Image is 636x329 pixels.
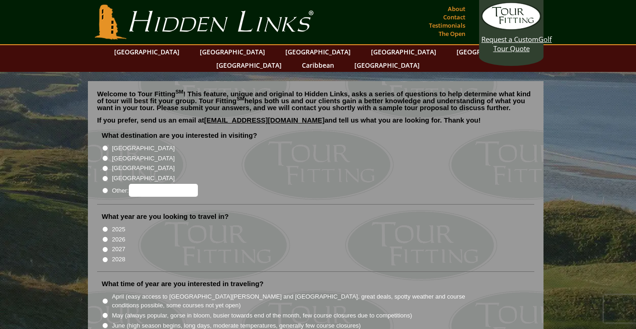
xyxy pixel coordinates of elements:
[102,212,229,221] label: What year are you looking to travel in?
[112,164,174,173] label: [GEOGRAPHIC_DATA]
[102,131,257,140] label: What destination are you interested in visiting?
[112,311,412,320] label: May (always popular, gorse in bloom, busier towards end of the month, few course closures due to ...
[350,59,424,72] a: [GEOGRAPHIC_DATA]
[175,89,183,94] sup: SM
[129,184,198,197] input: Other:
[481,2,541,53] a: Request a CustomGolf Tour Quote
[452,45,526,59] a: [GEOGRAPHIC_DATA]
[445,2,468,15] a: About
[281,45,355,59] a: [GEOGRAPHIC_DATA]
[427,19,468,32] a: Testimonials
[212,59,286,72] a: [GEOGRAPHIC_DATA]
[112,292,482,310] label: April (easy access to [GEOGRAPHIC_DATA][PERSON_NAME] and [GEOGRAPHIC_DATA], great deals, spotty w...
[366,45,441,59] a: [GEOGRAPHIC_DATA]
[112,255,125,264] label: 2028
[112,245,125,254] label: 2027
[110,45,184,59] a: [GEOGRAPHIC_DATA]
[237,96,244,101] sup: SM
[481,35,538,44] span: Request a Custom
[195,45,270,59] a: [GEOGRAPHIC_DATA]
[112,174,174,183] label: [GEOGRAPHIC_DATA]
[112,225,125,234] label: 2025
[112,144,174,153] label: [GEOGRAPHIC_DATA]
[204,116,325,124] a: [EMAIL_ADDRESS][DOMAIN_NAME]
[297,59,339,72] a: Caribbean
[441,11,468,23] a: Contact
[112,154,174,163] label: [GEOGRAPHIC_DATA]
[102,279,264,288] label: What time of year are you interested in traveling?
[97,90,534,111] p: Welcome to Tour Fitting ! This feature, unique and original to Hidden Links, asks a series of que...
[112,235,125,244] label: 2026
[112,184,197,197] label: Other:
[97,117,534,130] p: If you prefer, send us an email at and tell us what you are looking for. Thank you!
[436,27,468,40] a: The Open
